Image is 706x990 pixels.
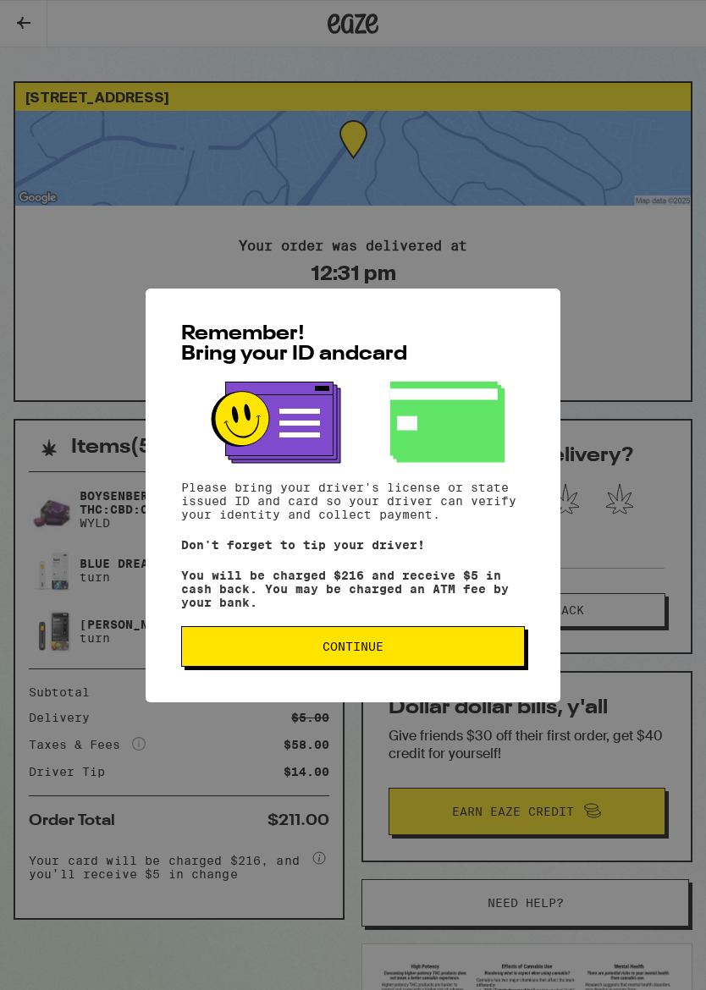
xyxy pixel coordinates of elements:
p: Please bring your driver's license or state issued ID and card so your driver can verify your ide... [181,481,525,521]
p: You will be charged $216 and receive $5 in cash back. You may be charged an ATM fee by your bank. [181,569,525,609]
button: Continue [181,626,525,667]
span: Remember! Bring your ID and card [181,324,407,365]
span: Continue [323,641,383,652]
p: Don't forget to tip your driver! [181,538,525,552]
